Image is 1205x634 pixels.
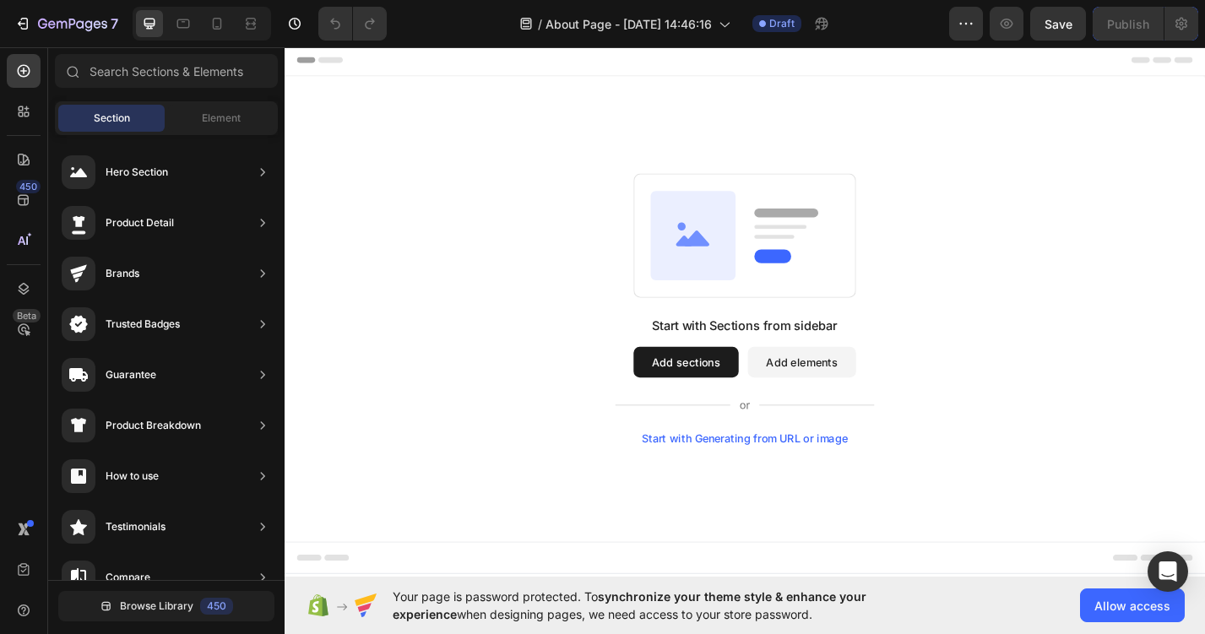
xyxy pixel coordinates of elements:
span: Allow access [1094,597,1170,615]
div: Open Intercom Messenger [1148,551,1188,592]
div: 450 [16,180,41,193]
span: About Page - [DATE] 14:46:16 [546,15,712,33]
button: 7 [7,7,126,41]
span: synchronize your theme style & enhance your experience [393,589,866,621]
button: Allow access [1080,588,1185,622]
div: Product Detail [106,214,174,231]
div: Hero Section [106,164,168,181]
span: Section [94,111,130,126]
div: How to use [106,468,159,485]
button: Add sections [384,333,500,366]
div: Start with Sections from sidebar [404,299,609,319]
span: Element [202,111,241,126]
div: Guarantee [106,366,156,383]
iframe: Design area [285,45,1205,579]
div: Trusted Badges [106,316,180,333]
button: Save [1030,7,1086,41]
div: 450 [200,598,233,615]
div: Product Breakdown [106,417,201,434]
span: Browse Library [120,599,193,614]
div: Undo/Redo [318,7,387,41]
div: Beta [13,309,41,322]
span: Your page is password protected. To when designing pages, we need access to your store password. [393,588,932,623]
span: Draft [769,16,795,31]
p: 7 [111,14,118,34]
div: Testimonials [106,518,166,535]
span: Save [1045,17,1072,31]
button: Browse Library450 [58,591,274,621]
span: / [538,15,542,33]
button: Publish [1093,7,1164,41]
div: Start with Generating from URL or image [394,427,621,441]
div: Compare [106,569,150,586]
div: Publish [1107,15,1149,33]
input: Search Sections & Elements [55,54,278,88]
button: Add elements [510,333,629,366]
div: Brands [106,265,139,282]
